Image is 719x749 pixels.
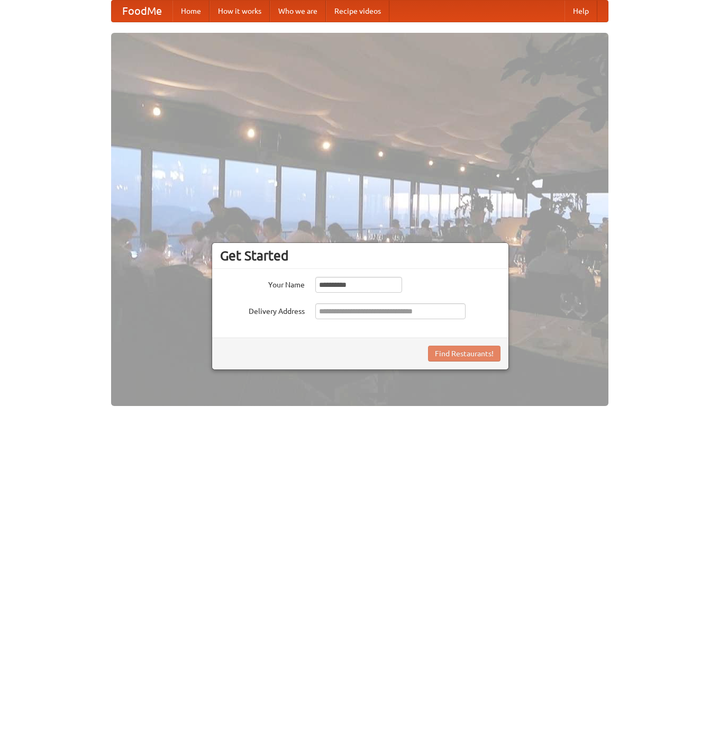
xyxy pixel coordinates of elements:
[220,303,305,317] label: Delivery Address
[565,1,597,22] a: Help
[270,1,326,22] a: Who we are
[428,346,500,362] button: Find Restaurants!
[112,1,172,22] a: FoodMe
[326,1,389,22] a: Recipe videos
[210,1,270,22] a: How it works
[220,277,305,290] label: Your Name
[220,248,500,264] h3: Get Started
[172,1,210,22] a: Home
